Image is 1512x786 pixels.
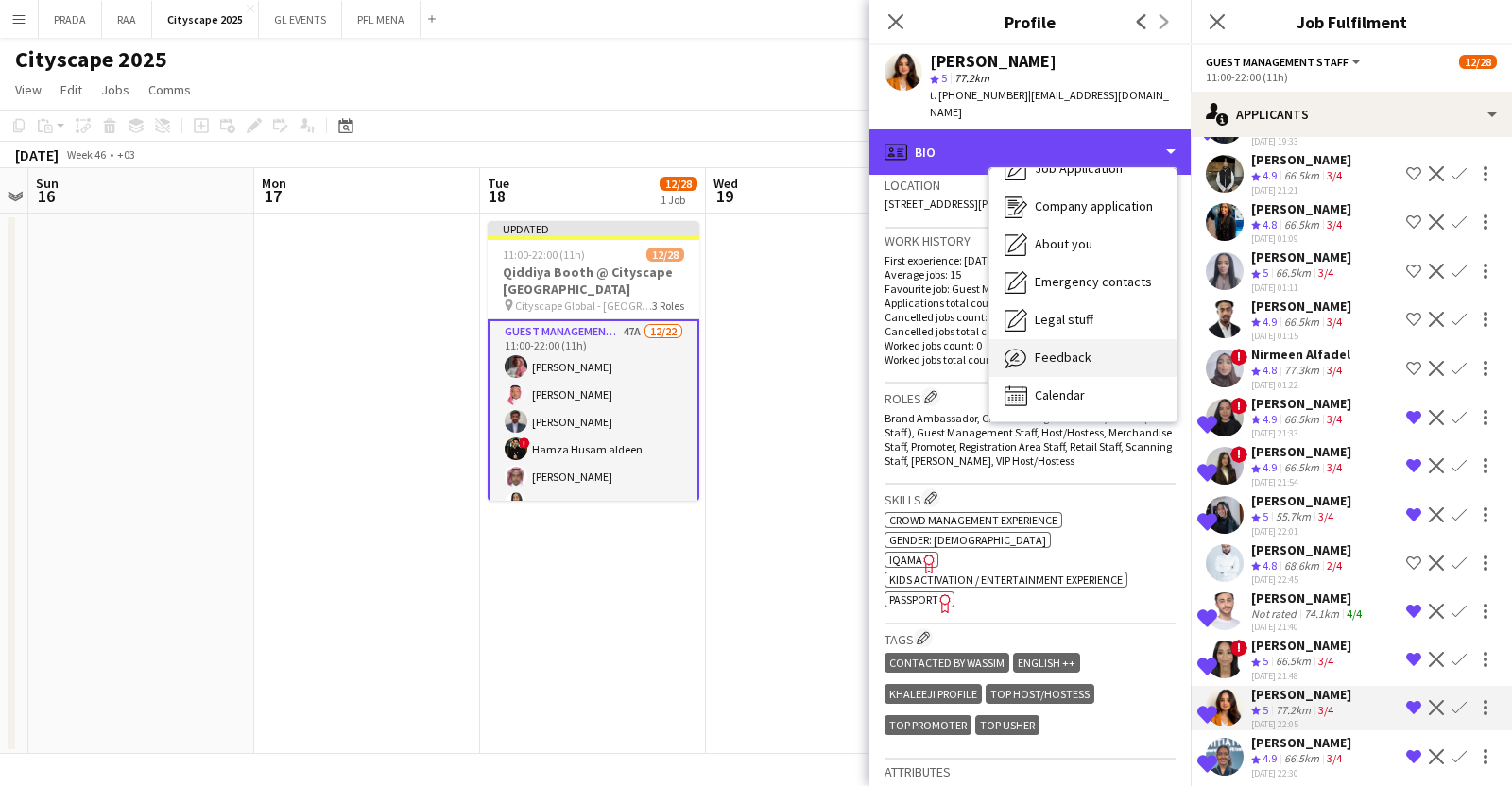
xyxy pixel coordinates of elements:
p: Average jobs: 15 [885,267,1176,282]
div: Company application [989,188,1177,226]
div: [DATE] 21:33 [1251,427,1351,439]
div: [DATE] 01:15 [1251,330,1351,342]
span: ! [1230,398,1247,415]
span: Company application [1035,197,1153,214]
span: Legal stuff [1035,311,1093,328]
p: Favourite job: Guest Management Staff [885,282,1176,296]
span: 12/28 [660,177,697,191]
div: [DATE] 01:22 [1251,379,1350,391]
app-skills-label: 3/4 [1318,265,1333,280]
div: [PERSON_NAME] [1251,637,1351,654]
div: Legal stuff [989,301,1177,339]
span: Crowd management experience [889,513,1057,527]
div: 66.5km [1280,412,1323,428]
div: Nirmeen Alfadel [1251,346,1350,363]
div: 66.5km [1272,654,1314,670]
span: IQAMA [889,553,922,567]
button: PFL MENA [342,1,421,38]
div: TOP HOST/HOSTESS [986,684,1094,704]
div: [DATE] 22:30 [1251,767,1351,779]
div: [DATE] 21:48 [1251,670,1351,682]
a: View [8,77,49,102]
span: Job Application [1035,160,1123,177]
span: t. [PHONE_NUMBER] [930,88,1028,102]
div: CONTACTED BY WASSIM [885,653,1009,673]
div: Updated [488,221,699,236]
div: [DATE] 21:54 [1251,476,1351,488]
p: Applications total count: 40 [885,296,1176,310]
div: [PERSON_NAME] [1251,298,1351,315]
app-skills-label: 3/4 [1327,168,1342,182]
span: Week 46 [62,147,110,162]
button: GL EVENTS [259,1,342,38]
app-skills-label: 3/4 [1327,460,1342,474]
div: 77.3km [1280,363,1323,379]
div: ENGLISH ++ [1013,653,1080,673]
app-skills-label: 3/4 [1318,703,1333,717]
div: [DATE] 22:45 [1251,573,1351,586]
span: [STREET_ADDRESS][PERSON_NAME] [885,196,1058,211]
span: 5 [1263,654,1268,668]
h3: Roles [885,387,1176,407]
div: KHALEEJI PROFILE [885,684,982,704]
span: 16 [33,185,59,207]
span: Edit [60,81,82,98]
p: Worked jobs count: 0 [885,338,1176,352]
span: 4.8 [1263,558,1277,572]
span: 5 [1263,509,1268,523]
app-skills-label: 4/4 [1347,607,1362,621]
div: [PERSON_NAME] [1251,395,1351,412]
span: 4.9 [1263,315,1277,329]
span: 5 [941,71,947,85]
div: [DATE] 19:33 [1251,135,1351,147]
p: Cancelled jobs total count: 0 [885,324,1176,338]
div: Bio [869,129,1191,175]
button: Cityscape 2025 [152,1,259,38]
a: Jobs [94,77,137,102]
div: 55.7km [1272,509,1314,525]
div: [DATE] 22:01 [1251,525,1351,538]
div: [PERSON_NAME] [1251,541,1351,558]
h3: Qiddiya Booth @ Cityscape [GEOGRAPHIC_DATA] [488,264,699,298]
span: 4.9 [1263,412,1277,426]
div: [PERSON_NAME] [1251,686,1351,703]
p: Cancelled jobs count: 0 [885,310,1176,324]
app-skills-label: 3/4 [1327,412,1342,426]
div: Applicants [1191,92,1512,137]
div: 66.5km [1280,751,1323,767]
span: 4.8 [1263,217,1277,231]
div: 66.5km [1280,315,1323,331]
div: [PERSON_NAME] [1251,492,1351,509]
div: [PERSON_NAME] [930,53,1057,70]
span: 4.8 [1263,363,1277,377]
span: 11:00-22:00 (11h) [503,248,585,262]
div: Updated11:00-22:00 (11h)12/28Qiddiya Booth @ Cityscape [GEOGRAPHIC_DATA] Cityscape Global - [GEOG... [488,221,699,501]
div: [PERSON_NAME] [1251,589,1366,607]
a: Comms [141,77,198,102]
h3: Profile [869,9,1191,34]
div: 66.5km [1272,265,1314,282]
span: Jobs [101,81,129,98]
span: 4.9 [1263,460,1277,474]
span: 4.9 [1263,751,1277,765]
div: Job Application [989,150,1177,188]
app-skills-label: 2/4 [1327,558,1342,572]
app-skills-label: 3/4 [1327,315,1342,329]
span: 12/28 [1459,55,1497,69]
span: 77.2km [951,71,993,85]
span: | [EMAIL_ADDRESS][DOMAIN_NAME] [930,88,1169,119]
app-skills-label: 3/4 [1327,363,1342,377]
div: TOP PROMOTER [885,715,971,735]
span: Feedback [1035,349,1091,366]
div: 68.6km [1280,558,1323,574]
div: 66.5km [1280,168,1323,184]
h3: Work history [885,232,1176,249]
span: ! [1230,640,1247,657]
div: [DATE] 21:21 [1251,184,1351,196]
div: [PERSON_NAME] [1251,151,1351,168]
button: PRADA [39,1,102,38]
div: [DATE] [15,145,59,164]
div: 11:00-22:00 (11h) [1206,70,1497,84]
div: 77.2km [1272,703,1314,719]
span: 5 [1263,265,1268,280]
